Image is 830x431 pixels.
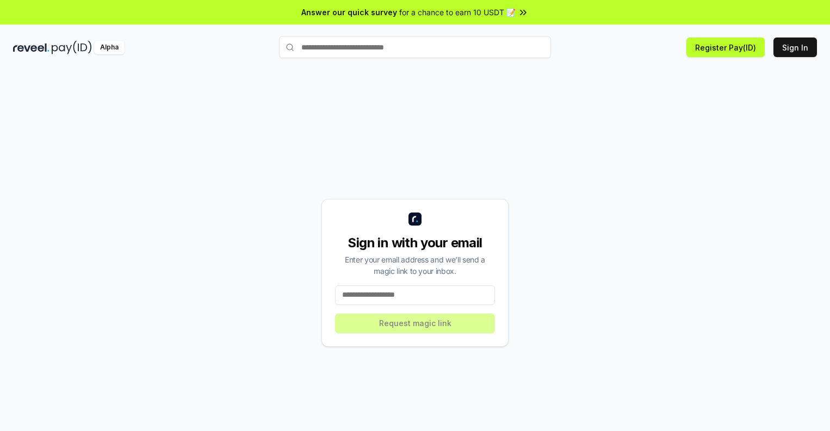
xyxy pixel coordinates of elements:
button: Sign In [773,38,817,57]
button: Register Pay(ID) [686,38,765,57]
div: Enter your email address and we’ll send a magic link to your inbox. [335,254,495,277]
div: Alpha [94,41,125,54]
img: reveel_dark [13,41,49,54]
span: Answer our quick survey [301,7,397,18]
div: Sign in with your email [335,234,495,252]
img: logo_small [408,213,422,226]
span: for a chance to earn 10 USDT 📝 [399,7,516,18]
img: pay_id [52,41,92,54]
